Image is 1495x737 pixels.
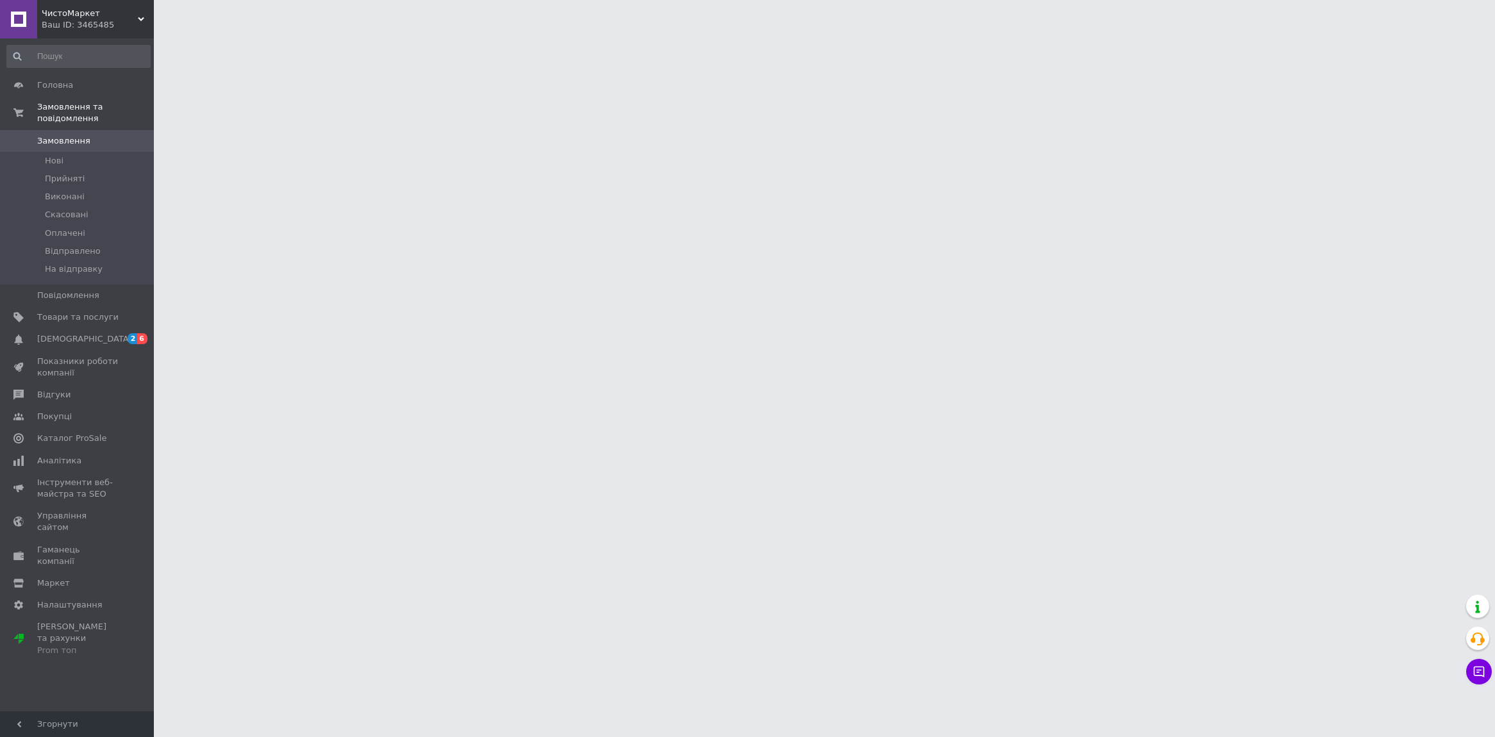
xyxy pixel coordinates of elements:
[42,8,138,19] span: ЧистоМаркет
[45,245,101,257] span: Відправлено
[45,263,103,275] span: На відправку
[137,333,147,344] span: 6
[37,621,119,656] span: [PERSON_NAME] та рахунки
[37,544,119,567] span: Гаманець компанії
[37,577,70,589] span: Маркет
[128,333,138,344] span: 2
[37,599,103,611] span: Налаштування
[37,645,119,656] div: Prom топ
[45,173,85,185] span: Прийняті
[37,79,73,91] span: Головна
[42,19,154,31] div: Ваш ID: 3465485
[37,389,71,401] span: Відгуки
[45,155,63,167] span: Нові
[45,228,85,239] span: Оплачені
[37,311,119,323] span: Товари та послуги
[37,290,99,301] span: Повідомлення
[37,356,119,379] span: Показники роботи компанії
[45,209,88,220] span: Скасовані
[37,433,106,444] span: Каталог ProSale
[37,510,119,533] span: Управління сайтом
[45,191,85,203] span: Виконані
[37,455,81,467] span: Аналітика
[37,477,119,500] span: Інструменти веб-майстра та SEO
[37,101,154,124] span: Замовлення та повідомлення
[37,333,132,345] span: [DEMOGRAPHIC_DATA]
[6,45,151,68] input: Пошук
[37,135,90,147] span: Замовлення
[37,411,72,422] span: Покупці
[1466,659,1492,684] button: Чат з покупцем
